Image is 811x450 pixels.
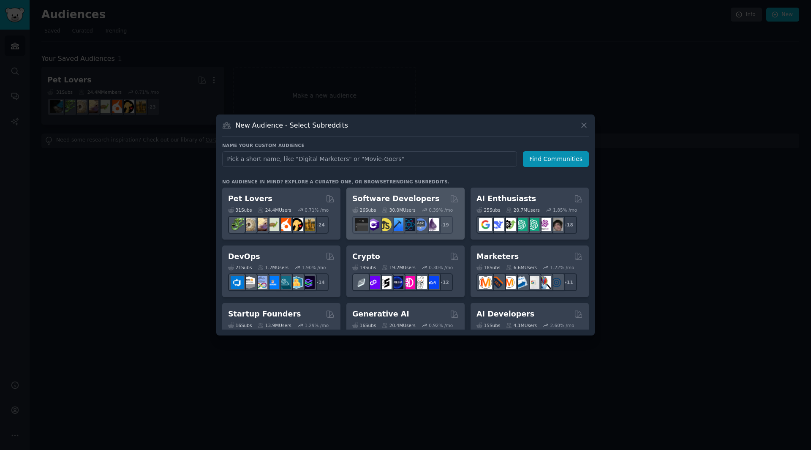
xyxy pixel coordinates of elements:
[302,265,326,270] div: 1.90 % /mo
[258,322,291,328] div: 13.9M Users
[302,218,315,231] img: dogbreed
[506,322,537,328] div: 4.1M Users
[352,322,376,328] div: 16 Sub s
[266,218,279,231] img: turtle
[476,322,500,328] div: 15 Sub s
[414,276,427,289] img: CryptoNews
[390,276,403,289] img: web3
[254,218,267,231] img: leopardgeckos
[382,265,415,270] div: 19.2M Users
[514,218,528,231] img: chatgpt_promptDesign
[290,218,303,231] img: PetAdvice
[228,322,252,328] div: 16 Sub s
[426,276,439,289] img: defi_
[491,276,504,289] img: bigseo
[479,218,492,231] img: GoogleGeminiAI
[378,218,392,231] img: learnjavascript
[352,251,380,262] h2: Crypto
[506,207,539,213] div: 20.7M Users
[479,276,492,289] img: content_marketing
[526,276,539,289] img: googleads
[222,151,517,167] input: Pick a short name, like "Digital Marketers" or "Movie-Goers"
[514,276,528,289] img: Emailmarketing
[538,218,551,231] img: OpenAIDev
[503,276,516,289] img: AskMarketing
[254,276,267,289] img: Docker_DevOps
[305,207,329,213] div: 0.71 % /mo
[228,207,252,213] div: 31 Sub s
[476,265,500,270] div: 18 Sub s
[390,218,403,231] img: iOSProgramming
[258,265,288,270] div: 1.7M Users
[352,309,409,319] h2: Generative AI
[228,251,260,262] h2: DevOps
[382,322,415,328] div: 20.4M Users
[476,194,536,204] h2: AI Enthusiasts
[236,121,348,130] h3: New Audience - Select Subreddits
[311,216,329,234] div: + 24
[491,218,504,231] img: DeepSeek
[266,276,279,289] img: DevOpsLinks
[290,276,303,289] img: aws_cdk
[538,276,551,289] img: MarketingResearch
[382,207,415,213] div: 30.0M Users
[435,216,453,234] div: + 19
[302,276,315,289] img: PlatformEngineers
[278,276,291,289] img: platformengineering
[426,218,439,231] img: elixir
[355,218,368,231] img: software
[429,207,453,213] div: 0.39 % /mo
[231,218,244,231] img: herpetology
[228,309,301,319] h2: Startup Founders
[526,218,539,231] img: chatgpt_prompts_
[228,194,272,204] h2: Pet Lovers
[553,207,577,213] div: 1.85 % /mo
[355,276,368,289] img: ethfinance
[550,265,574,270] div: 1.22 % /mo
[367,218,380,231] img: csharp
[559,216,577,234] div: + 18
[305,322,329,328] div: 1.29 % /mo
[550,276,563,289] img: OnlineMarketing
[550,218,563,231] img: ArtificalIntelligence
[222,142,589,148] h3: Name your custom audience
[402,218,415,231] img: reactnative
[476,207,500,213] div: 25 Sub s
[242,276,256,289] img: AWS_Certified_Experts
[278,218,291,231] img: cockatiel
[506,265,537,270] div: 6.6M Users
[311,273,329,291] div: + 14
[559,273,577,291] div: + 11
[476,309,534,319] h2: AI Developers
[228,265,252,270] div: 21 Sub s
[523,151,589,167] button: Find Communities
[402,276,415,289] img: defiblockchain
[435,273,453,291] div: + 12
[231,276,244,289] img: azuredevops
[222,179,449,185] div: No audience in mind? Explore a curated one, or browse .
[258,207,291,213] div: 24.4M Users
[476,251,519,262] h2: Marketers
[550,322,574,328] div: 2.60 % /mo
[242,218,256,231] img: ballpython
[352,194,439,204] h2: Software Developers
[503,218,516,231] img: AItoolsCatalog
[414,218,427,231] img: AskComputerScience
[429,322,453,328] div: 0.92 % /mo
[429,265,453,270] div: 0.30 % /mo
[386,179,447,184] a: trending subreddits
[352,207,376,213] div: 26 Sub s
[378,276,392,289] img: ethstaker
[352,265,376,270] div: 19 Sub s
[367,276,380,289] img: 0xPolygon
